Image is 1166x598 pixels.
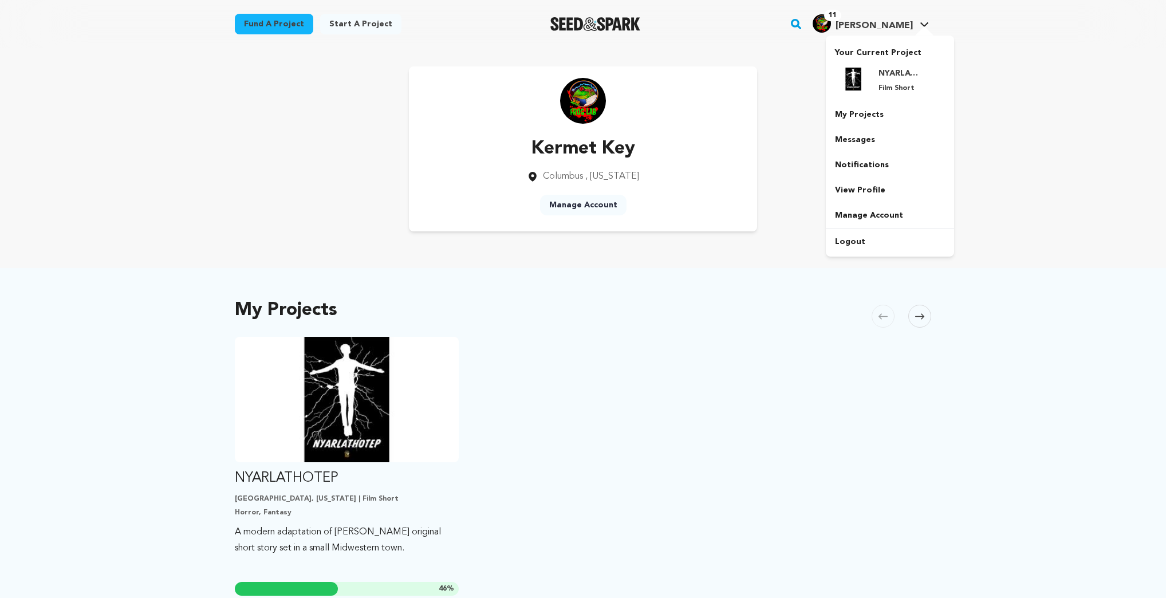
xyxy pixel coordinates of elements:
p: [GEOGRAPHIC_DATA], [US_STATE] | Film Short [235,494,459,503]
span: [PERSON_NAME] [836,21,913,30]
p: Your Current Project [835,42,945,58]
span: 46 [439,585,447,592]
img: 1cd5ca01f576ee36.jpg [835,68,872,91]
img: Seed&Spark Logo Dark Mode [550,17,640,31]
div: Kermet K.'s Profile [813,14,913,33]
img: https://seedandspark-static.s3.us-east-2.amazonaws.com/images/User/001/735/731/medium/95bb94b78b9... [560,78,606,124]
a: View Profile [826,178,954,203]
a: Fund NYARLATHOTEP [235,337,459,556]
a: Logout [826,229,954,254]
a: My Projects [826,102,954,127]
a: Fund a project [235,14,313,34]
img: 95bb94b78b941d48.png [813,14,831,33]
a: Your Current Project NYARLATHOTEP Film Short [835,42,945,102]
span: Columbus [543,172,583,181]
a: Kermet K.'s Profile [810,12,931,33]
span: Kermet K.'s Profile [810,12,931,36]
h4: NYARLATHOTEP [879,68,920,79]
p: NYARLATHOTEP [235,469,459,487]
a: Start a project [320,14,401,34]
span: 11 [824,10,841,21]
a: Messages [826,127,954,152]
a: Manage Account [826,203,954,228]
p: Film Short [879,84,920,93]
a: Manage Account [540,195,627,215]
p: Horror, Fantasy [235,508,459,517]
span: , [US_STATE] [585,172,639,181]
p: A modern adaptation of [PERSON_NAME] original short story set in a small Midwestern town. [235,524,459,556]
span: % [439,584,454,593]
a: Notifications [826,152,954,178]
a: Seed&Spark Homepage [550,17,640,31]
p: Kermet Key [527,135,639,163]
h2: My Projects [235,302,337,318]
